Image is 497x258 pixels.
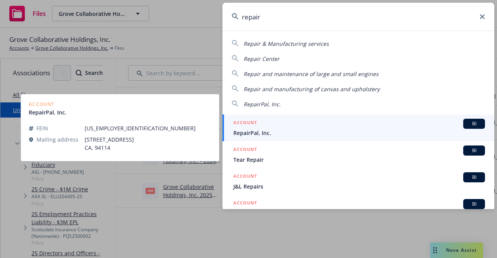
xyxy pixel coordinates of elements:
[222,3,494,31] input: Search...
[233,182,485,190] span: J&L Repairs
[222,168,494,195] a: ACCOUNTBIJ&L Repairs
[222,141,494,168] a: ACCOUNTBITear Repair
[233,119,257,128] h5: ACCOUNT
[466,147,482,154] span: BI
[233,199,257,208] h5: ACCOUNT
[243,55,280,62] span: Repair Center
[233,156,485,164] span: Tear Repair
[466,174,482,181] span: BI
[233,129,485,137] span: RepairPal, Inc.
[466,120,482,127] span: BI
[243,100,281,108] span: RepairPal, Inc.
[243,40,329,47] span: Repair & Manufacturing services
[233,145,257,155] h5: ACCOUNT
[243,85,380,93] span: Repair and manufacturing of canvas and upholstery
[222,195,494,222] a: ACCOUNTBI
[222,114,494,141] a: ACCOUNTBIRepairPal, Inc.
[233,172,257,182] h5: ACCOUNT
[243,70,379,78] span: Repair and maintenance of large and small engines
[466,201,482,208] span: BI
